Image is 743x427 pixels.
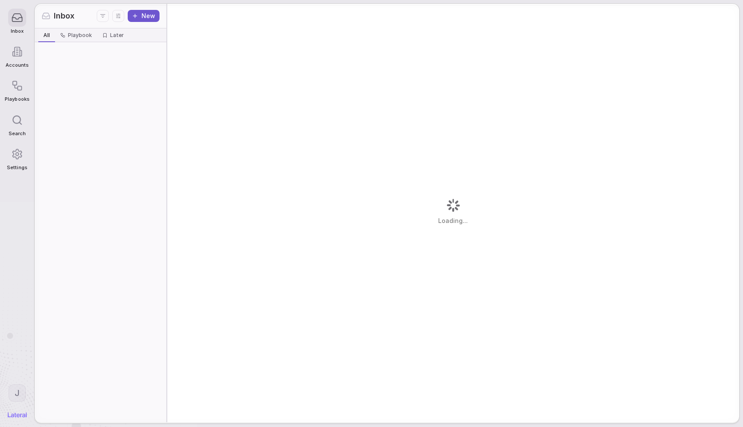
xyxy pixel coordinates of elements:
[9,131,26,136] span: Search
[438,217,468,225] span: Loading...
[112,10,124,22] button: Display settings
[54,10,74,22] span: Inbox
[6,62,29,68] span: Accounts
[8,412,27,418] img: Lateral
[11,28,24,34] span: Inbox
[128,10,160,22] button: New thread
[5,96,29,102] span: Playbooks
[110,32,124,39] span: Later
[5,4,29,38] a: Inbox
[15,387,20,399] span: J
[43,32,50,39] span: All
[97,10,109,22] button: Filters
[5,72,29,106] a: Playbooks
[5,141,29,175] a: Settings
[5,38,29,72] a: Accounts
[68,32,92,39] span: Playbook
[7,165,27,170] span: Settings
